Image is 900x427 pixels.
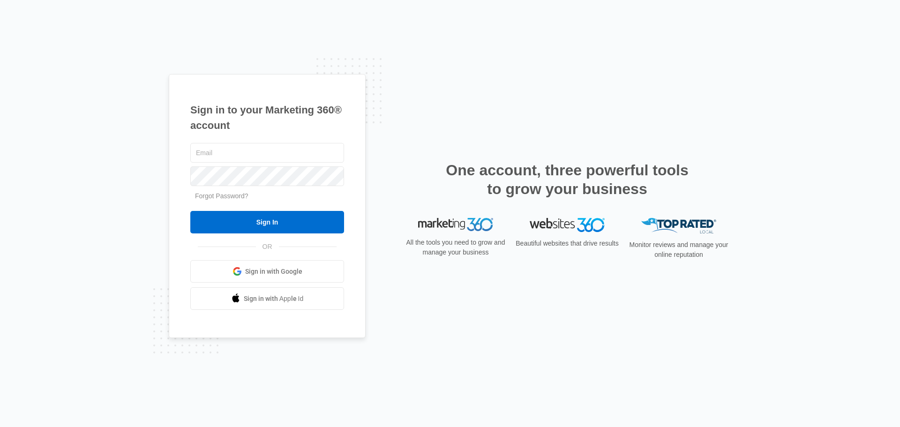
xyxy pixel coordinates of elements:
[403,238,508,257] p: All the tools you need to grow and manage your business
[195,192,248,200] a: Forgot Password?
[190,143,344,163] input: Email
[190,102,344,133] h1: Sign in to your Marketing 360® account
[443,161,691,198] h2: One account, three powerful tools to grow your business
[530,218,605,232] img: Websites 360
[190,287,344,310] a: Sign in with Apple Id
[244,294,304,304] span: Sign in with Apple Id
[418,218,493,231] img: Marketing 360
[515,239,620,248] p: Beautiful websites that drive results
[245,267,302,277] span: Sign in with Google
[190,260,344,283] a: Sign in with Google
[256,242,279,252] span: OR
[641,218,716,233] img: Top Rated Local
[190,211,344,233] input: Sign In
[626,240,731,260] p: Monitor reviews and manage your online reputation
